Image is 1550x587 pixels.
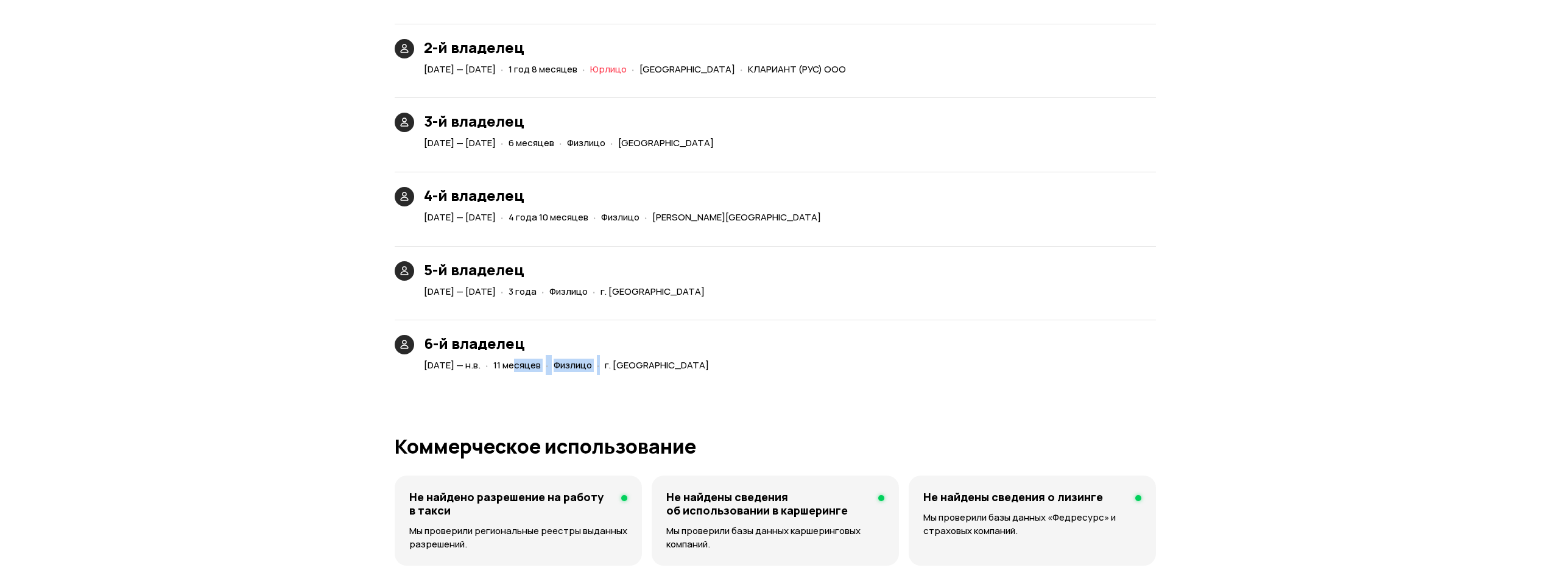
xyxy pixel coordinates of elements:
[424,285,496,298] span: [DATE] — [DATE]
[597,355,600,375] span: ·
[610,133,613,153] span: ·
[509,136,554,149] span: 6 месяцев
[618,136,714,149] span: [GEOGRAPHIC_DATA]
[424,39,851,56] h3: 2-й владелец
[424,136,496,149] span: [DATE] — [DATE]
[546,355,549,375] span: ·
[493,359,541,371] span: 11 месяцев
[424,335,714,352] h3: 6-й владелец
[509,211,588,223] span: 4 года 10 месяцев
[549,285,588,298] span: Физлицо
[409,490,611,517] h4: Не найдено разрешение на работу в такси
[605,359,709,371] span: г. [GEOGRAPHIC_DATA]
[601,285,705,298] span: г. [GEOGRAPHIC_DATA]
[590,63,627,76] span: Юрлицо
[501,207,504,227] span: ·
[509,285,537,298] span: 3 года
[601,211,639,223] span: Физлицо
[748,63,846,76] span: КЛАРИАНТ (РУС) ООО
[424,113,719,130] h3: 3-й владелец
[666,490,868,517] h4: Не найдены сведения об использовании в каршеринге
[593,281,596,301] span: ·
[923,490,1103,504] h4: Не найдены сведения о лизинге
[559,133,562,153] span: ·
[424,187,826,204] h3: 4-й владелец
[509,63,577,76] span: 1 год 8 месяцев
[424,359,481,371] span: [DATE] — н.в.
[424,63,496,76] span: [DATE] — [DATE]
[541,281,544,301] span: ·
[632,59,635,79] span: ·
[593,207,596,227] span: ·
[554,359,592,371] span: Физлицо
[639,63,735,76] span: [GEOGRAPHIC_DATA]
[923,511,1141,538] p: Мы проверили базы данных «Федресурс» и страховых компаний.
[424,261,710,278] h3: 5-й владелец
[501,281,504,301] span: ·
[652,211,821,223] span: [PERSON_NAME][GEOGRAPHIC_DATA]
[395,435,1156,457] h1: Коммерческое использование
[644,207,647,227] span: ·
[567,136,605,149] span: Физлицо
[501,133,504,153] span: ·
[424,211,496,223] span: [DATE] — [DATE]
[501,59,504,79] span: ·
[666,524,884,551] p: Мы проверили базы данных каршеринговых компаний.
[740,59,743,79] span: ·
[582,59,585,79] span: ·
[409,524,627,551] p: Мы проверили региональные реестры выданных разрешений.
[485,355,488,375] span: ·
